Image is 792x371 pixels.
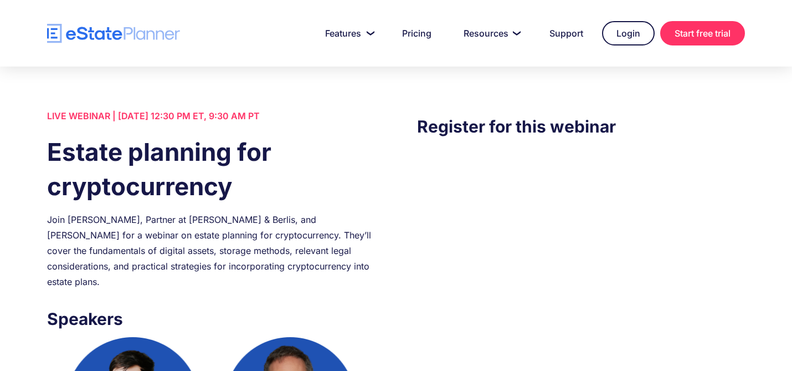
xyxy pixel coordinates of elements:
div: LIVE WEBINAR | [DATE] 12:30 PM ET, 9:30 AM PT [47,108,375,124]
h1: Estate planning for cryptocurrency [47,135,375,204]
div: Join [PERSON_NAME], Partner at [PERSON_NAME] & Berlis, and [PERSON_NAME] for a webinar on estate ... [47,212,375,289]
a: Login [602,21,655,45]
a: Support [536,22,596,44]
h3: Speakers [47,306,375,332]
a: Resources [450,22,531,44]
a: Start free trial [660,21,745,45]
a: Features [312,22,383,44]
h3: Register for this webinar [417,114,745,139]
a: Pricing [389,22,445,44]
